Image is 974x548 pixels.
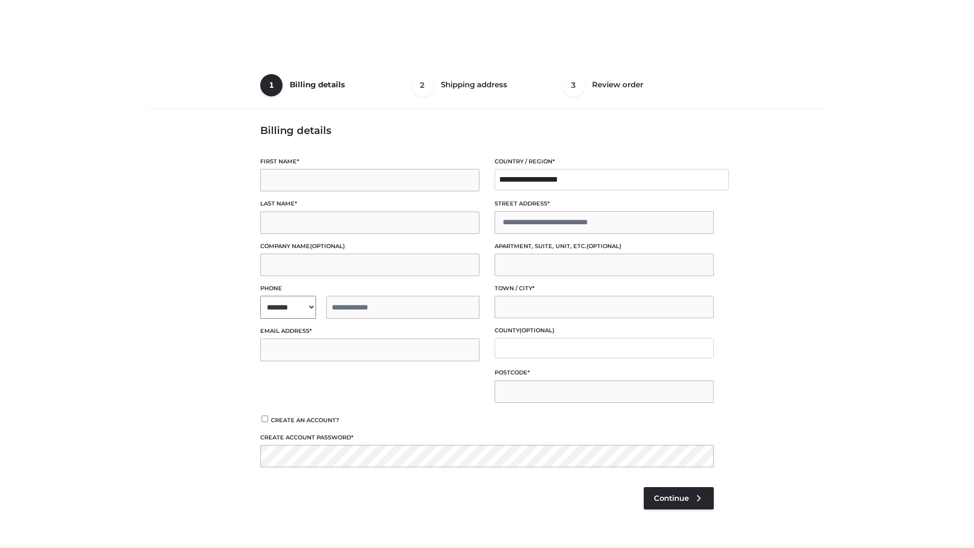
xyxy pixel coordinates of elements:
span: (optional) [519,327,554,334]
span: Continue [654,494,689,503]
span: 2 [411,74,434,96]
label: First name [260,157,479,166]
span: Billing details [290,80,345,89]
span: (optional) [310,243,345,250]
label: Phone [260,284,479,293]
label: County [495,326,714,335]
label: Postcode [495,368,714,378]
input: Create an account? [260,416,269,422]
span: 3 [563,74,585,96]
label: Create account password [260,433,714,442]
label: Street address [495,199,714,209]
span: Create an account? [271,417,339,424]
label: Email address [260,326,479,336]
label: Apartment, suite, unit, etc. [495,242,714,251]
label: Company name [260,242,479,251]
span: Review order [592,80,643,89]
span: (optional) [586,243,621,250]
h3: Billing details [260,124,714,136]
label: Town / City [495,284,714,293]
span: 1 [260,74,283,96]
label: Last name [260,199,479,209]
a: Continue [644,487,714,509]
span: Shipping address [441,80,507,89]
label: Country / Region [495,157,714,166]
